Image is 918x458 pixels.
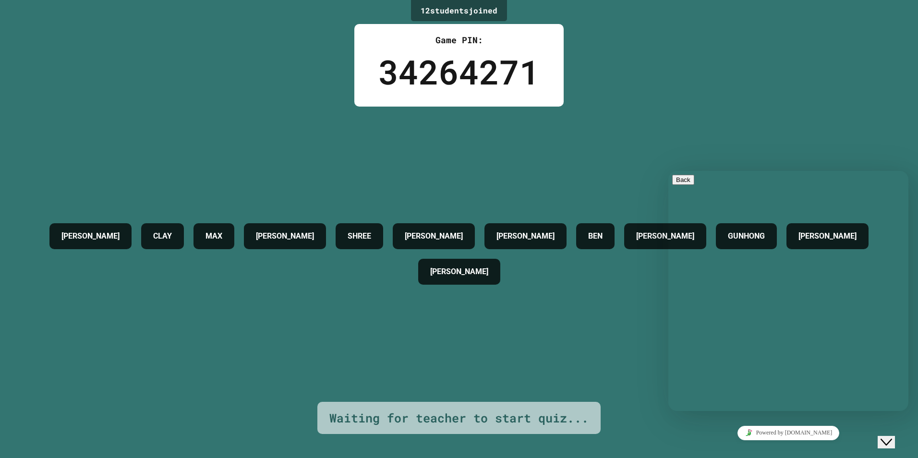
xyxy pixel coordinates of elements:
h4: [PERSON_NAME] [430,266,488,277]
h4: SHREE [348,230,371,242]
h4: MAX [205,230,222,242]
h4: CLAY [153,230,172,242]
h4: BEN [588,230,603,242]
h4: [PERSON_NAME] [61,230,120,242]
h4: [PERSON_NAME] [496,230,555,242]
div: Game PIN: [378,34,540,47]
h4: [PERSON_NAME] [636,230,694,242]
div: 34264271 [378,47,540,97]
div: Waiting for teacher to start quiz... [329,409,589,427]
iframe: chat widget [668,171,908,411]
iframe: chat widget [878,420,908,448]
h4: [PERSON_NAME] [405,230,463,242]
iframe: chat widget [668,422,908,444]
h4: [PERSON_NAME] [256,230,314,242]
